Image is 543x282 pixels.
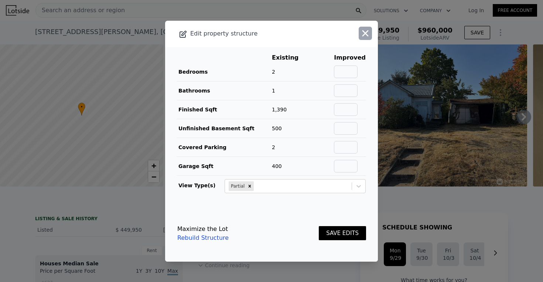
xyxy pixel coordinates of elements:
[272,88,275,94] span: 1
[177,100,271,119] td: Finished Sqft
[229,181,246,191] div: Partial
[165,28,335,39] div: Edit property structure
[177,63,271,81] td: Bedrooms
[246,181,254,191] div: Remove Partial
[272,125,282,131] span: 500
[177,119,271,138] td: Unfinished Basement Sqft
[177,138,271,157] td: Covered Parking
[272,144,275,150] span: 2
[272,69,275,75] span: 2
[177,81,271,100] td: Bathrooms
[272,163,282,169] span: 400
[334,53,366,63] th: Improved
[272,107,287,113] span: 1,390
[177,157,271,175] td: Garage Sqft
[319,226,366,241] button: SAVE EDITS
[177,225,229,234] div: Maximize the Lot
[271,53,310,63] th: Existing
[177,234,229,242] a: Rebuild Structure
[177,176,224,194] td: View Type(s)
